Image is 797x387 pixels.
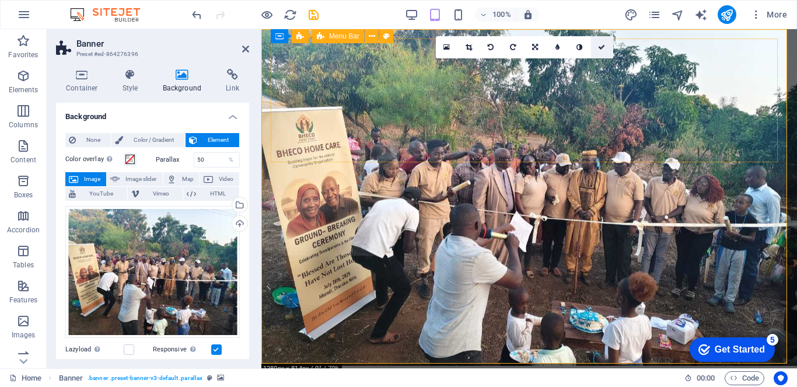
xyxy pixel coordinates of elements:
[306,8,320,22] button: save
[65,172,106,186] button: Image
[82,172,103,186] span: Image
[143,187,180,201] span: Vimeo
[163,172,200,186] button: Map
[283,8,297,22] button: reload
[180,172,196,186] span: Map
[14,190,33,200] p: Boxes
[200,187,236,201] span: HTML
[59,371,225,385] nav: breadcrumb
[525,36,547,58] a: Change orientation
[436,36,458,58] a: Select files from the file manager, stock photos, or upload file(s)
[648,8,661,22] i: Pages (Ctrl+Alt+S)
[705,374,707,382] span: :
[475,8,516,22] button: 100%
[76,39,249,49] h2: Banner
[216,69,249,93] h4: Link
[32,13,82,23] div: Get Started
[128,187,183,201] button: Vimeo
[284,8,297,22] i: Reload page
[67,8,155,22] img: Editor Logo
[694,8,708,22] i: AI Writer
[216,172,236,186] span: Video
[201,133,236,147] span: Element
[76,49,226,60] h3: Preset #ed-864276396
[65,187,127,201] button: YouTube
[458,36,480,58] a: Crop mode
[56,69,113,93] h4: Container
[8,50,38,60] p: Favorites
[156,156,194,163] label: Parallax
[718,5,736,24] button: publish
[127,133,181,147] span: Color / Gradient
[492,8,511,22] h6: 100%
[83,2,95,14] div: 5
[569,36,591,58] a: Greyscale
[207,375,212,381] i: This element is a customizable preset
[307,8,320,22] i: Save (Ctrl+S)
[111,133,184,147] button: Color / Gradient
[65,343,124,357] label: Lazyload
[183,187,239,201] button: HTML
[113,69,153,93] h4: Style
[591,36,613,58] a: Confirm ( Ctrl ⏎ )
[123,172,159,186] span: Image slider
[624,8,638,22] i: Design (Ctrl+Alt+Y)
[190,8,204,22] button: undo
[480,36,502,58] a: Rotate left 90°
[671,8,684,22] i: Navigator
[153,69,216,93] h4: Background
[79,187,124,201] span: YouTube
[153,343,211,357] label: Responsive
[523,9,533,20] i: On resize automatically adjust zoom level to fit chosen device.
[6,6,92,30] div: Get Started 5 items remaining, 0% complete
[200,172,239,186] button: Video
[697,371,715,385] span: 00 00
[186,133,239,147] button: Element
[9,120,38,130] p: Columns
[11,155,36,165] p: Content
[502,36,525,58] a: Rotate right 90°
[746,5,792,24] button: More
[725,371,764,385] button: Code
[9,85,39,95] p: Elements
[12,330,36,340] p: Images
[9,371,41,385] a: Click to cancel selection. Double-click to open Pages
[624,8,638,22] button: design
[9,295,37,305] p: Features
[750,9,787,20] span: More
[13,260,34,270] p: Tables
[59,371,83,385] span: Click to select. Double-click to edit
[88,371,202,385] span: . banner .preset-banner-v3-default .parallax
[190,8,204,22] i: Undo: Change image (Ctrl+Z)
[774,371,788,385] button: Usercentrics
[547,36,569,58] a: Blur
[65,152,124,166] label: Color overlay
[648,8,662,22] button: pages
[217,375,224,381] i: This element contains a background
[684,371,715,385] h6: Session time
[730,371,759,385] span: Code
[65,133,111,147] button: None
[694,8,708,22] button: text_generator
[7,225,40,235] p: Accordion
[56,103,249,124] h4: Background
[107,172,162,186] button: Image slider
[329,33,359,40] span: Menu Bar
[260,8,274,22] button: Click here to leave preview mode and continue editing
[223,153,239,167] div: %
[65,206,240,339] div: IMG-20250901-WA0091-2HHMGMz1dQx6KpawRQAzTg.jpg
[79,133,107,147] span: None
[671,8,685,22] button: navigator
[720,8,733,22] i: Publish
